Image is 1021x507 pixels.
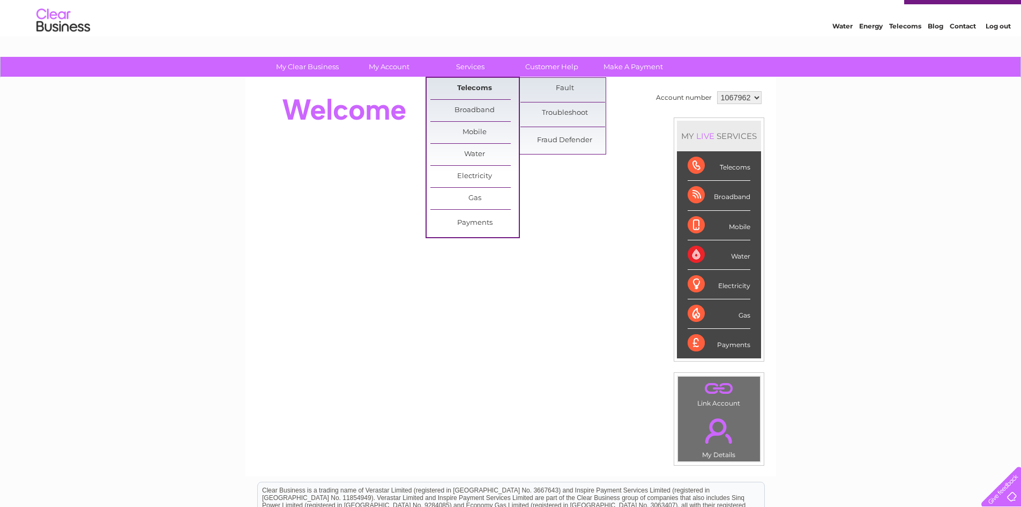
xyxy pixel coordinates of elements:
[688,270,750,299] div: Electricity
[430,122,519,143] a: Mobile
[508,57,596,77] a: Customer Help
[694,131,717,141] div: LIVE
[677,409,761,462] td: My Details
[653,89,714,107] td: Account number
[819,5,893,19] a: 0333 014 3131
[520,130,609,151] a: Fraud Defender
[430,212,519,234] a: Payments
[430,188,519,209] a: Gas
[928,46,943,54] a: Blog
[688,329,750,358] div: Payments
[430,78,519,99] a: Telecoms
[688,299,750,329] div: Gas
[430,100,519,121] a: Broadband
[832,46,853,54] a: Water
[345,57,433,77] a: My Account
[430,144,519,165] a: Water
[258,6,764,52] div: Clear Business is a trading name of Verastar Limited (registered in [GEOGRAPHIC_DATA] No. 3667643...
[430,166,519,187] a: Electricity
[681,412,757,450] a: .
[36,28,91,61] img: logo.png
[677,376,761,410] td: Link Account
[589,57,677,77] a: Make A Payment
[889,46,921,54] a: Telecoms
[688,211,750,240] div: Mobile
[426,57,515,77] a: Services
[986,46,1011,54] a: Log out
[688,240,750,270] div: Water
[688,151,750,181] div: Telecoms
[520,78,609,99] a: Fault
[520,102,609,124] a: Troubleshoot
[688,181,750,210] div: Broadband
[681,379,757,398] a: .
[859,46,883,54] a: Energy
[263,57,352,77] a: My Clear Business
[677,121,761,151] div: MY SERVICES
[950,46,976,54] a: Contact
